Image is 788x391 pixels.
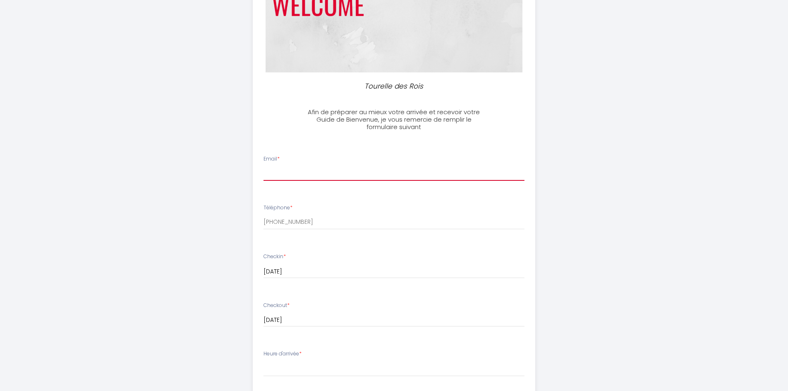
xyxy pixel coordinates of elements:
h3: Afin de préparer au mieux votre arrivée et recevoir votre Guide de Bienvenue, je vous remercie de... [302,108,486,131]
label: Checkout [263,302,290,309]
p: Tourelle des Rois [306,81,483,92]
label: Checkin [263,253,286,261]
label: Heure d'arrivée [263,350,302,358]
label: Téléphone [263,204,292,212]
label: Email [263,155,280,163]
